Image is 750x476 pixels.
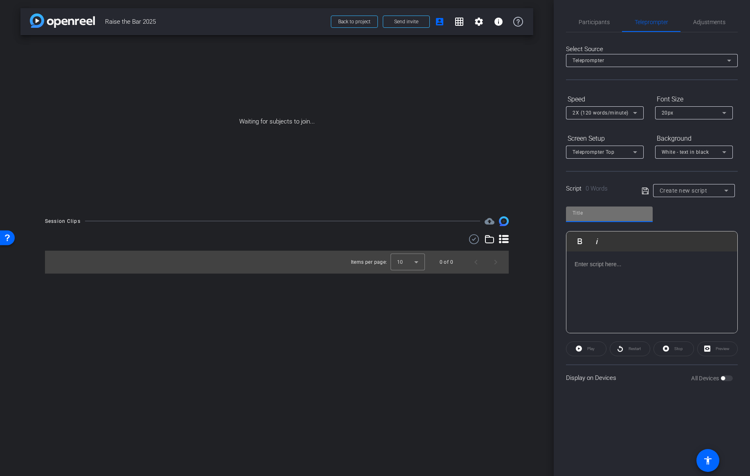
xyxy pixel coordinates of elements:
[662,110,674,116] span: 20px
[20,35,533,208] div: Waiting for subjects to join...
[586,185,608,192] span: 0 Words
[573,58,604,63] span: Teleprompter
[351,258,387,266] div: Items per page:
[383,16,430,28] button: Send invite
[494,17,503,27] mat-icon: info
[566,132,644,146] div: Screen Setup
[45,217,81,225] div: Session Clips
[662,149,709,155] span: White - text in black
[572,233,588,249] button: Bold (⌘B)
[394,18,418,25] span: Send invite
[655,92,733,106] div: Font Size
[566,364,738,391] div: Display on Devices
[566,92,644,106] div: Speed
[331,16,378,28] button: Back to project
[466,252,486,272] button: Previous page
[30,13,95,28] img: app-logo
[655,132,733,146] div: Background
[589,233,605,249] button: Italic (⌘I)
[440,258,453,266] div: 0 of 0
[635,19,668,25] span: Teleprompter
[660,187,707,194] span: Create new script
[691,374,721,382] label: All Devices
[435,17,445,27] mat-icon: account_box
[474,17,484,27] mat-icon: settings
[486,252,505,272] button: Next page
[499,216,509,226] img: Session clips
[579,19,610,25] span: Participants
[454,17,464,27] mat-icon: grid_on
[703,456,713,465] mat-icon: accessibility
[566,45,738,54] div: Select Source
[485,216,494,226] span: Destinations for your clips
[573,110,629,116] span: 2X (120 words/minute)
[566,184,630,193] div: Script
[693,19,725,25] span: Adjustments
[573,208,646,218] input: Title
[338,19,371,25] span: Back to project
[105,13,326,30] span: Raise the Bar 2025
[573,149,614,155] span: Teleprompter Top
[485,216,494,226] mat-icon: cloud_upload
